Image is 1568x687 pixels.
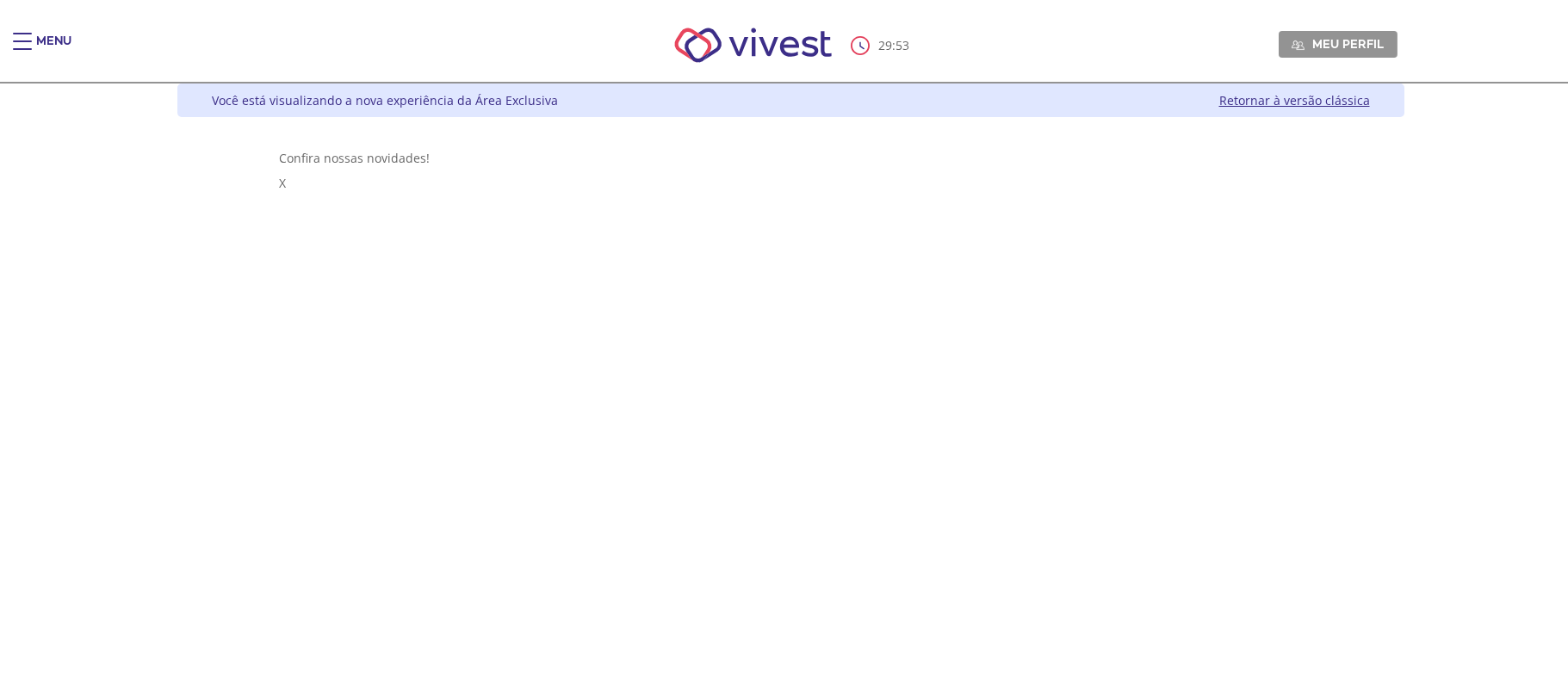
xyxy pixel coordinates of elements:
[164,84,1404,687] div: Vivest
[279,175,286,191] span: X
[1279,31,1398,57] a: Meu perfil
[36,33,71,67] div: Menu
[1312,36,1384,52] span: Meu perfil
[1219,92,1370,108] a: Retornar à versão clássica
[851,36,913,55] div: :
[655,9,851,82] img: Vivest
[896,37,909,53] span: 53
[1292,39,1305,52] img: Meu perfil
[212,92,558,108] div: Você está visualizando a nova experiência da Área Exclusiva
[878,37,892,53] span: 29
[279,150,1302,166] div: Confira nossas novidades!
